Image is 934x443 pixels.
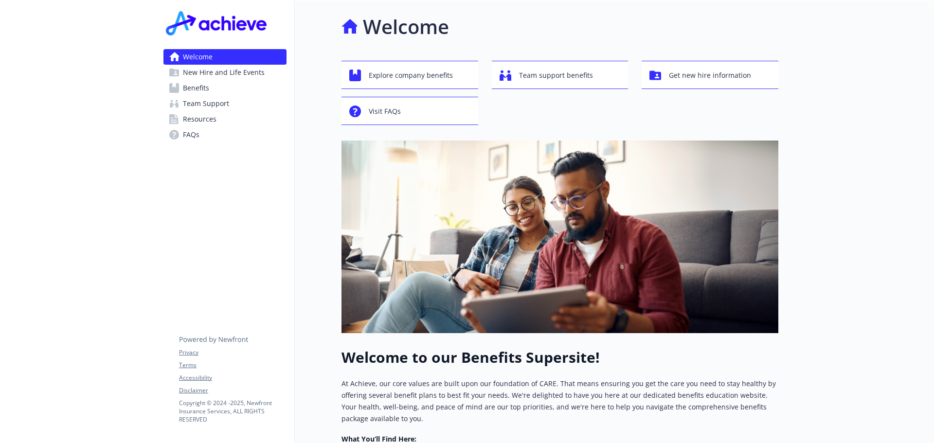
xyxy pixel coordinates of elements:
a: Accessibility [179,373,286,382]
a: Welcome [163,49,287,65]
span: New Hire and Life Events [183,65,265,80]
button: Visit FAQs [341,97,478,125]
span: Explore company benefits [369,66,453,85]
a: FAQs [163,127,287,142]
button: Explore company benefits [341,61,478,89]
span: Team Support [183,96,229,111]
button: Get new hire information [642,61,778,89]
span: Get new hire information [669,66,751,85]
span: Team support benefits [519,66,593,85]
a: New Hire and Life Events [163,65,287,80]
h1: Welcome to our Benefits Supersite! [341,349,778,366]
p: At Achieve, our core values are built upon our foundation of CARE. That means ensuring you get th... [341,378,778,425]
a: Team Support [163,96,287,111]
button: Team support benefits [492,61,629,89]
a: Terms [179,361,286,370]
p: Copyright © 2024 - 2025 , Newfront Insurance Services, ALL RIGHTS RESERVED [179,399,286,424]
a: Privacy [179,348,286,357]
span: Benefits [183,80,209,96]
span: FAQs [183,127,199,142]
a: Disclaimer [179,386,286,395]
span: Welcome [183,49,213,65]
span: Visit FAQs [369,102,401,121]
a: Resources [163,111,287,127]
img: overview page banner [341,141,778,333]
h1: Welcome [363,12,449,41]
span: Resources [183,111,216,127]
a: Benefits [163,80,287,96]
